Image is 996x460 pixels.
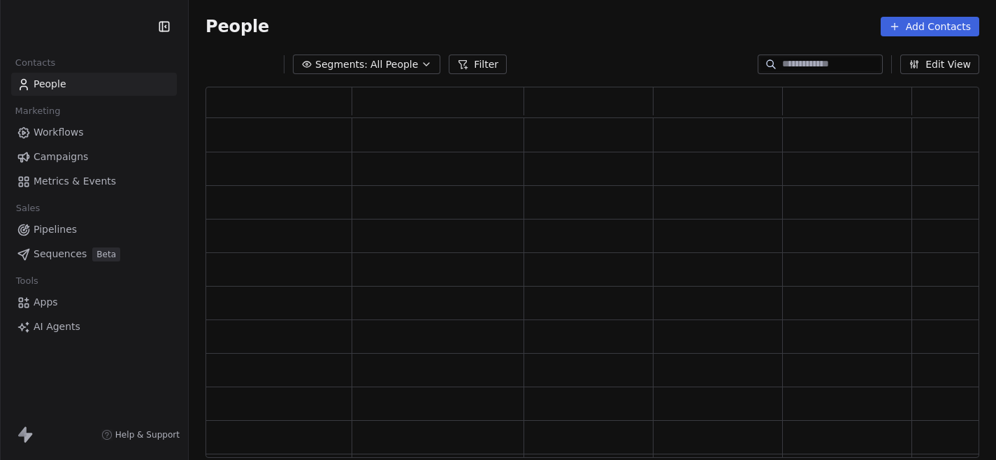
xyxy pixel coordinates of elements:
[11,145,177,168] a: Campaigns
[34,222,77,237] span: Pipelines
[34,247,87,261] span: Sequences
[11,315,177,338] a: AI Agents
[10,271,44,292] span: Tools
[34,125,84,140] span: Workflows
[92,247,120,261] span: Beta
[205,16,269,37] span: People
[449,55,507,74] button: Filter
[34,174,116,189] span: Metrics & Events
[11,73,177,96] a: People
[900,55,979,74] button: Edit View
[34,150,88,164] span: Campaigns
[11,243,177,266] a: SequencesBeta
[9,52,62,73] span: Contacts
[881,17,979,36] button: Add Contacts
[370,57,418,72] span: All People
[34,77,66,92] span: People
[9,101,66,122] span: Marketing
[11,291,177,314] a: Apps
[34,319,80,334] span: AI Agents
[34,295,58,310] span: Apps
[315,57,368,72] span: Segments:
[11,170,177,193] a: Metrics & Events
[11,121,177,144] a: Workflows
[10,198,46,219] span: Sales
[115,429,180,440] span: Help & Support
[101,429,180,440] a: Help & Support
[11,218,177,241] a: Pipelines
